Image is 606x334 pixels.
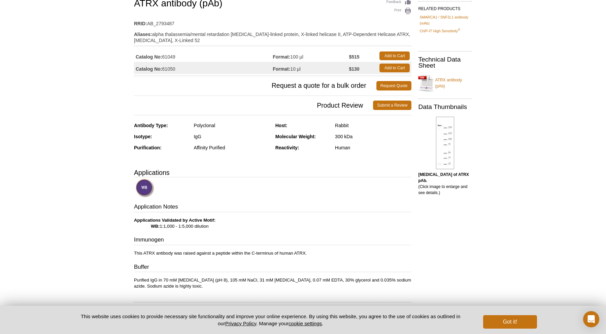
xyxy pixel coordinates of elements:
[136,179,154,197] img: Western Blot Validated
[289,321,322,326] button: cookie settings
[134,27,411,44] td: alpha thalassemia/mental retardation [MEDICAL_DATA]-linked protein, X-linked helicase II, ATP-Dep...
[134,250,411,256] p: This ATRX antibody was raised against a peptide within the C-terminus of human ATRX.
[275,123,288,128] strong: Host:
[134,236,411,245] h3: Immunogen
[436,117,454,169] img: ATRX antibody (pAb) tested by Western blot.
[335,122,411,128] div: Rabbit
[134,218,215,223] b: Applications Validated by Active Motif:
[419,28,460,34] a: ChIP-IT High Sensitivity®
[349,54,359,60] strong: $515
[273,54,290,60] strong: Format:
[386,7,412,15] a: Print
[136,54,162,60] strong: Catalog No:
[134,81,376,90] span: Request a quote for a bulk order
[134,134,152,139] strong: Isotype:
[335,145,411,151] div: Human
[134,50,273,62] td: 61049
[134,217,411,229] p: 1:1,000 - 1:5,000 dilution
[273,50,349,62] td: 100 µl
[418,1,472,13] h2: RELATED PRODUCTS
[583,311,599,327] div: Open Intercom Messenger
[418,172,472,196] p: (Click image to enlarge and see details.)
[134,21,147,27] strong: RRID:
[194,134,270,140] div: IgG
[134,277,411,289] p: Purified IgG in 70 mM [MEDICAL_DATA] (pH 8), 105 mM NaCl, 31 mM [MEDICAL_DATA], 0.07 mM EDTA, 30%...
[134,31,152,37] strong: Aliases:
[273,62,349,74] td: 10 µl
[418,73,472,93] a: ATRX antibody (pAb)
[136,66,162,72] strong: Catalog No:
[151,224,160,229] strong: WB:
[349,66,359,72] strong: $130
[335,134,411,140] div: 300 kDa
[275,134,316,139] strong: Molecular Weight:
[379,51,410,60] a: Add to Cart
[273,66,290,72] strong: Format:
[134,123,168,128] strong: Antibody Type:
[225,321,256,326] a: Privacy Policy
[376,81,412,90] a: Request Quote
[418,172,469,183] b: [MEDICAL_DATA] of ATRX pAb.
[134,101,373,110] span: Product Review
[419,14,471,26] a: SMARCA1 / SNF2L1 antibody (mAb)
[134,62,273,74] td: 61050
[483,315,537,329] button: Got it!
[379,64,410,72] a: Add to Cart
[373,101,411,110] a: Submit a Review
[134,168,411,178] h3: Applications
[134,203,411,212] h3: Application Notes
[194,122,270,128] div: Polyclonal
[275,145,299,150] strong: Reactivity:
[134,263,411,272] h3: Buffer
[458,28,460,32] sup: ®
[134,145,162,150] strong: Purification:
[134,16,411,27] td: AB_2793487
[194,145,270,151] div: Affinity Purified
[69,313,472,327] p: This website uses cookies to provide necessary site functionality and improve your online experie...
[418,104,472,110] h2: Data Thumbnails
[418,57,472,69] h2: Technical Data Sheet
